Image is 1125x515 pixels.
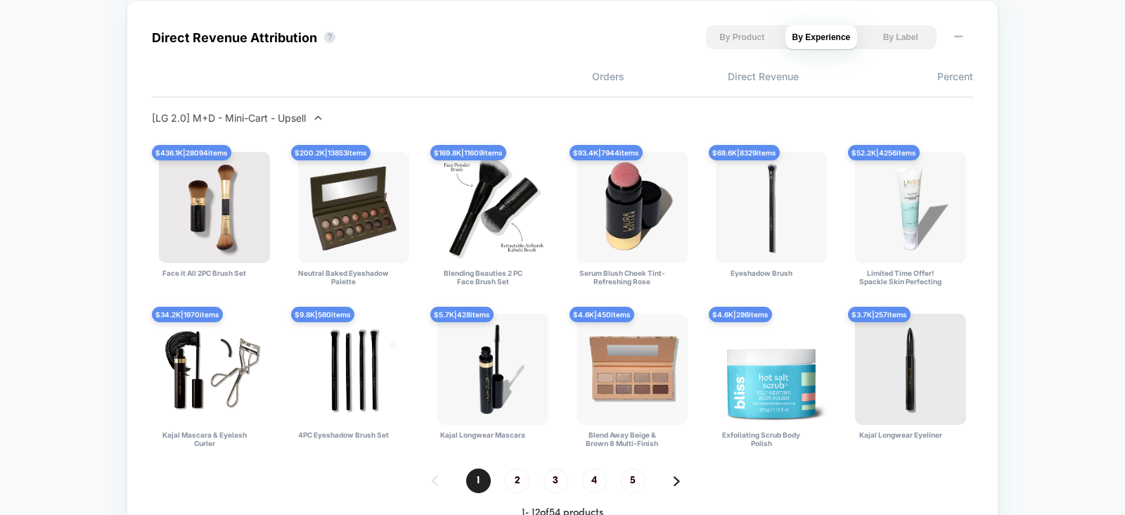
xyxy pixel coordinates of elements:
span: 5 [621,469,645,493]
div: [LG 2.0] M+D - Mini-Cart - Upsell [152,112,522,124]
img: Eyeshadow Brush [716,152,827,263]
button: By Label [864,25,937,49]
div: Kajal Longwear Eyeliner [855,431,946,447]
div: $ 4.6K | 450 items [570,307,634,322]
div: $ 4.6K | 286 items [709,307,772,322]
div: $ 9.8K | 560 items [291,307,354,322]
span: 3 [544,469,568,493]
div: $ 68.6K | 8329 items [709,145,780,160]
img: Limited Time Offer! Spackle Skin Perfecting Primer Hydrate [855,152,966,263]
span: Direct Revenue [624,70,799,82]
div: Blend Away Beige & Brown 8 Multi-Finish Eyeshadows [577,431,667,447]
img: Kajal Mascara & Eyelash Curler [159,314,270,425]
div: Serum Blush Cheek Tint-Refreshing Rose [577,269,667,286]
div: Kajal Longwear Mascara [437,431,528,447]
div: Face it All 2PC Brush Set [159,269,250,286]
button: By Product [706,25,778,49]
div: Blending Beauties 2 PC Face Brush Set [437,269,528,286]
div: Direct Revenue Attribution [152,30,317,45]
div: $ 93.4K | 7944 items [570,145,643,160]
div: Kajal Mascara & Eyelash Curler [159,431,250,447]
div: $ 52.2K | 4256 items [848,145,920,160]
img: 4PC Eyeshadow Brush Set [298,314,409,425]
div: Exfoliating Scrub Body Polish [716,431,806,447]
div: $ 3.7K | 257 items [848,307,911,322]
span: 4 [582,469,607,493]
div: 4PC Eyeshadow Brush Set [298,431,389,447]
img: Kajal Longwear Eyeliner [855,314,966,425]
div: $ 200.2K | 13853 items [291,145,371,160]
div: Eyeshadow Brush [716,269,806,286]
span: Orders [450,70,624,82]
div: Limited Time Offer! Spackle Skin Perfecting Primer Hydrate [855,269,946,286]
img: Serum Blush Cheek Tint-Refreshing Rose [577,152,688,263]
img: Neutral Baked Eyeshadow Palette [298,152,409,263]
span: 2 [505,469,529,493]
span: 1 [466,469,491,493]
div: $ 34.2K | 1970 items [152,307,223,322]
div: $ 169.8K | 11609 items [430,145,506,160]
img: Exfoliating Scrub Body Polish [716,314,827,425]
img: pagination forward [674,476,680,486]
img: Face it All 2PC Brush Set [159,152,270,263]
div: $ 436.1K | 28094 items [152,145,231,160]
button: ? [324,32,335,43]
img: Blend Away Beige & Brown 8 Multi-Finish Eyeshadows [577,314,688,425]
div: $ 5.7K | 428 items [430,307,494,322]
div: Neutral Baked Eyeshadow Palette [298,269,389,286]
img: Kajal Longwear Mascara [437,314,548,425]
button: By Experience [785,25,858,49]
span: Percent [799,70,973,82]
img: Blending Beauties 2 PC Face Brush Set [437,152,548,263]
